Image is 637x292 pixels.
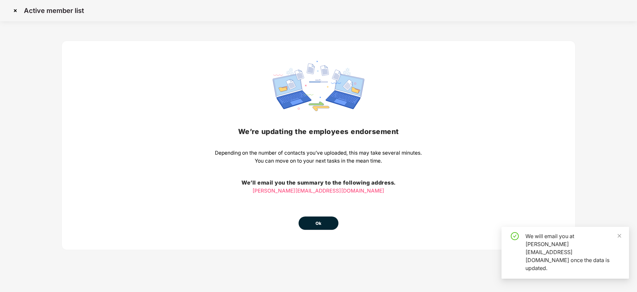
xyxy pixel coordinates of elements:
[299,217,338,230] button: Ok
[10,5,21,16] img: svg+xml;base64,PHN2ZyBpZD0iQ3Jvc3MtMzJ4MzIiIHhtbG5zPSJodHRwOi8vd3d3LnczLm9yZy8yMDAwL3N2ZyIgd2lkdG...
[215,187,422,195] p: [PERSON_NAME][EMAIL_ADDRESS][DOMAIN_NAME]
[215,126,422,137] h2: We’re updating the employees endorsement
[24,7,84,15] p: Active member list
[617,233,622,238] span: close
[273,61,364,111] img: svg+xml;base64,PHN2ZyBpZD0iRGF0YV9zeW5jaW5nIiB4bWxucz0iaHR0cDovL3d3dy53My5vcmcvMjAwMC9zdmciIHdpZH...
[215,149,422,157] p: Depending on the number of contacts you’ve uploaded, this may take several minutes.
[215,179,422,187] h3: We’ll email you the summary to the following address.
[316,220,321,227] span: Ok
[525,232,621,272] div: We will email you at [PERSON_NAME][EMAIL_ADDRESS][DOMAIN_NAME] once the data is updated.
[215,157,422,165] p: You can move on to your next tasks in the mean time.
[511,232,519,240] span: check-circle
